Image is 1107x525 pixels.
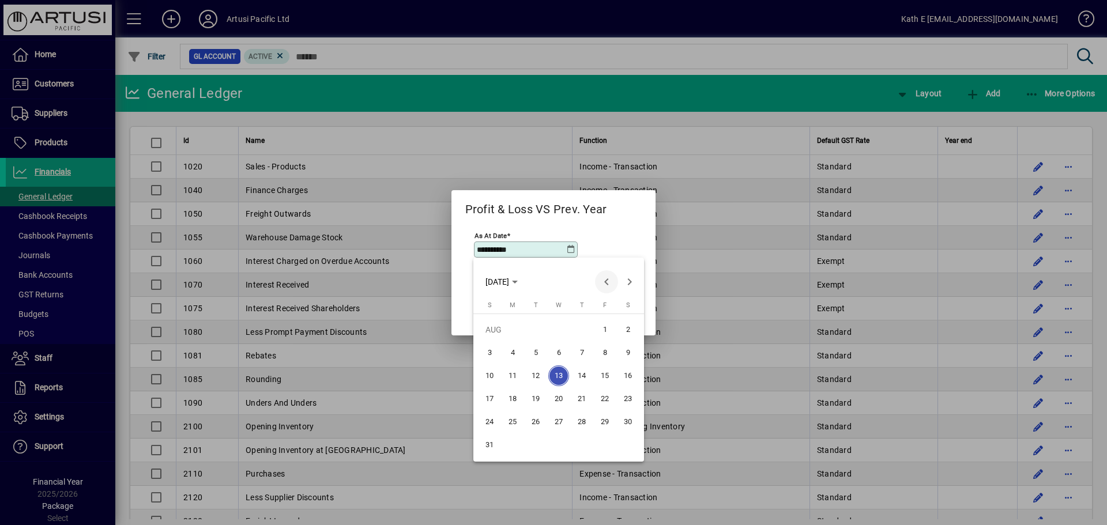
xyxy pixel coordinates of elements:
button: Sat Aug 23 2025 [616,387,639,410]
button: Fri Aug 08 2025 [593,341,616,364]
span: 17 [479,388,500,409]
span: [DATE] [485,277,509,286]
button: Sun Aug 10 2025 [478,364,501,387]
button: Thu Aug 21 2025 [570,387,593,410]
span: 2 [617,319,638,340]
span: 20 [548,388,569,409]
span: 26 [525,411,546,432]
button: Wed Aug 13 2025 [547,364,570,387]
button: Previous month [595,270,618,293]
button: Tue Aug 26 2025 [524,410,547,433]
span: 5 [525,342,546,363]
span: M [510,301,515,309]
span: 21 [571,388,592,409]
span: S [626,301,630,309]
span: 22 [594,388,615,409]
span: 6 [548,342,569,363]
button: Sun Aug 31 2025 [478,433,501,456]
span: 16 [617,365,638,386]
button: Next month [618,270,641,293]
span: F [603,301,607,309]
button: Sat Aug 09 2025 [616,341,639,364]
button: Sat Aug 30 2025 [616,410,639,433]
span: 1 [594,319,615,340]
button: Wed Aug 06 2025 [547,341,570,364]
button: Wed Aug 20 2025 [547,387,570,410]
button: Tue Aug 19 2025 [524,387,547,410]
td: AUG [478,318,593,341]
span: W [556,301,562,309]
span: 31 [479,435,500,455]
span: 23 [617,388,638,409]
span: S [488,301,492,309]
span: 4 [502,342,523,363]
span: T [580,301,584,309]
span: 24 [479,411,500,432]
button: Thu Aug 28 2025 [570,410,593,433]
button: Mon Aug 11 2025 [501,364,524,387]
button: Choose month and year [481,271,522,292]
button: Mon Aug 18 2025 [501,387,524,410]
span: 19 [525,388,546,409]
span: 14 [571,365,592,386]
span: 11 [502,365,523,386]
button: Sat Aug 16 2025 [616,364,639,387]
button: Sat Aug 02 2025 [616,318,639,341]
span: 13 [548,365,569,386]
button: Thu Aug 07 2025 [570,341,593,364]
span: 8 [594,342,615,363]
button: Fri Aug 01 2025 [593,318,616,341]
button: Sun Aug 03 2025 [478,341,501,364]
button: Tue Aug 12 2025 [524,364,547,387]
span: 25 [502,411,523,432]
button: Thu Aug 14 2025 [570,364,593,387]
span: 29 [594,411,615,432]
span: 12 [525,365,546,386]
button: Sun Aug 24 2025 [478,410,501,433]
span: 7 [571,342,592,363]
button: Tue Aug 05 2025 [524,341,547,364]
span: 10 [479,365,500,386]
span: 28 [571,411,592,432]
button: Sun Aug 17 2025 [478,387,501,410]
span: 18 [502,388,523,409]
span: T [534,301,538,309]
button: Fri Aug 29 2025 [593,410,616,433]
span: 9 [617,342,638,363]
button: Wed Aug 27 2025 [547,410,570,433]
button: Mon Aug 25 2025 [501,410,524,433]
button: Mon Aug 04 2025 [501,341,524,364]
button: Fri Aug 15 2025 [593,364,616,387]
span: 27 [548,411,569,432]
span: 3 [479,342,500,363]
span: 15 [594,365,615,386]
span: 30 [617,411,638,432]
button: Fri Aug 22 2025 [593,387,616,410]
